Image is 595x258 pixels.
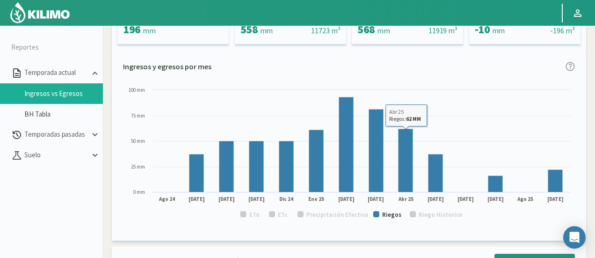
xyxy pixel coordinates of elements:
span: mm [377,26,390,35]
span: mm [143,26,155,35]
p: Ingresos y egresos por mes [123,61,211,72]
text: ETc [278,211,288,219]
span: -10 [475,22,490,37]
p: Suelo [22,150,90,161]
text: 100 mm [129,87,145,93]
text: 50 mm [131,138,145,144]
span: 568 [357,22,375,37]
text: [DATE] [428,196,444,203]
text: [DATE] [338,196,355,203]
text: 0 mm [133,189,145,195]
a: Ingresos vs Egresos [24,89,103,98]
text: Ago 25 [517,196,533,202]
text: [DATE] [248,196,265,203]
text: 25 mm [131,163,145,170]
p: Temporada actual [22,67,90,78]
text: Riegos [382,211,401,219]
text: [DATE] [218,196,235,203]
span: 196 [123,22,141,37]
text: Precipitación Efectiva [306,211,368,219]
text: [DATE] [189,196,205,203]
a: BH Tabla [24,110,103,118]
div: 11919 m³ [428,25,457,36]
text: [DATE] [547,196,564,203]
span: mm [260,26,273,35]
text: [DATE] [487,196,504,203]
text: Riego Historico [419,211,463,219]
span: 558 [240,22,258,37]
span: mm [492,26,505,35]
text: Ene 25 [308,196,324,202]
div: -196 m³ [550,25,574,36]
text: ETo [249,211,260,219]
text: Abr 25 [398,196,414,202]
img: Kilimo [9,1,71,24]
text: [DATE] [457,196,474,203]
text: Dic 24 [279,196,293,202]
text: [DATE] [368,196,384,203]
text: 75 mm [131,112,145,119]
div: 11723 m³ [311,25,340,36]
p: Temporadas pasadas [22,129,90,140]
text: Ago 24 [159,196,175,202]
div: Open Intercom Messenger [563,226,586,249]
